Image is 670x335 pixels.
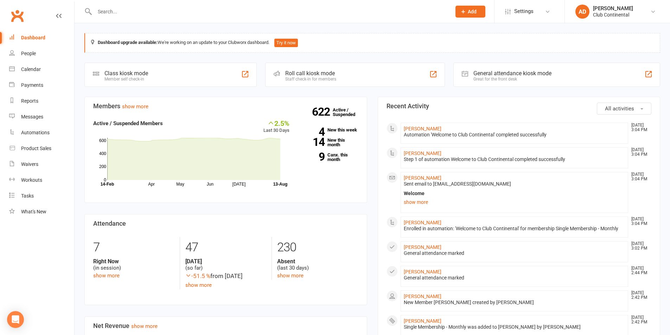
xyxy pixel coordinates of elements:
a: [PERSON_NAME] [404,220,441,225]
div: Tasks [21,193,34,199]
div: Reports [21,98,38,104]
a: [PERSON_NAME] [404,244,441,250]
div: Club Continental [593,12,633,18]
strong: 4 [300,127,325,137]
div: 2.5% [263,119,289,127]
h3: Members [93,103,358,110]
time: [DATE] 3:02 PM [628,241,651,251]
div: 47 [185,237,266,258]
time: [DATE] 2:44 PM [628,266,651,275]
strong: 9 [300,152,325,162]
span: -51.5 % [185,272,210,279]
a: show more [404,197,625,207]
div: (last 30 days) [277,258,358,271]
a: Reports [9,93,74,109]
div: Step 1 of automation Welcome to Club Continental completed successfully [404,156,625,162]
span: Sent email to [EMAIL_ADDRESS][DOMAIN_NAME] [404,181,511,187]
a: [PERSON_NAME] [404,126,441,131]
div: Payments [21,82,43,88]
a: 9Canx. this month [300,153,358,162]
a: show more [93,272,120,279]
div: Member self check-in [104,77,148,82]
div: Dashboard [21,35,45,40]
a: Calendar [9,62,74,77]
div: from [DATE] [185,271,266,281]
div: New Member [PERSON_NAME] created by [PERSON_NAME] [404,299,625,305]
div: Automations [21,130,50,135]
a: What's New [9,204,74,220]
div: Welcome [404,191,625,197]
time: [DATE] 2:42 PM [628,291,651,300]
div: (in session) [93,258,174,271]
a: [PERSON_NAME] [404,175,441,181]
a: Product Sales [9,141,74,156]
a: Messages [9,109,74,125]
div: What's New [21,209,46,214]
a: Payments [9,77,74,93]
div: Class kiosk mode [104,70,148,77]
button: Try it now [274,39,298,47]
a: [PERSON_NAME] [404,318,441,324]
div: General attendance marked [404,250,625,256]
a: Tasks [9,188,74,204]
h3: Attendance [93,220,358,227]
a: Clubworx [8,7,26,25]
a: 14New this month [300,138,358,147]
a: show more [277,272,304,279]
time: [DATE] 3:04 PM [628,172,651,181]
time: [DATE] 3:04 PM [628,217,651,226]
div: Roll call kiosk mode [285,70,336,77]
div: We're working on an update to your Clubworx dashboard. [84,33,660,53]
a: 622Active / Suspended [333,102,364,122]
div: Calendar [21,66,41,72]
div: Last 30 Days [263,119,289,134]
span: All activities [605,105,634,112]
strong: Dashboard upgrade available: [98,40,158,45]
strong: 622 [312,107,333,117]
a: [PERSON_NAME] [404,150,441,156]
a: 4New this week [300,128,358,132]
a: Workouts [9,172,74,188]
div: Messages [21,114,43,120]
strong: Active / Suspended Members [93,120,163,127]
div: [PERSON_NAME] [593,5,633,12]
button: Add [455,6,485,18]
div: Enrolled in automation: 'Welcome to Club Continental' for membership Single Membership - Monthly [404,226,625,232]
div: Automation 'Welcome to Club Continental' completed successfully [404,132,625,138]
span: Add [468,9,477,14]
time: [DATE] 3:04 PM [628,123,651,132]
strong: Right Now [93,258,174,265]
a: show more [122,103,148,110]
div: General attendance marked [404,275,625,281]
a: show more [185,282,212,288]
time: [DATE] 3:04 PM [628,148,651,157]
div: People [21,51,36,56]
a: [PERSON_NAME] [404,294,441,299]
h3: Net Revenue [93,322,358,329]
a: Waivers [9,156,74,172]
div: AD [575,5,589,19]
span: Settings [514,4,534,19]
h3: Recent Activity [387,103,652,110]
div: Workouts [21,177,42,183]
div: Waivers [21,161,38,167]
a: show more [131,323,158,329]
div: Single Membership - Monthly was added to [PERSON_NAME] by [PERSON_NAME] [404,324,625,330]
div: Staff check-in for members [285,77,336,82]
strong: Absent [277,258,358,265]
a: People [9,46,74,62]
a: Automations [9,125,74,141]
div: General attendance kiosk mode [473,70,551,77]
div: (so far) [185,258,266,271]
div: Open Intercom Messenger [7,311,24,328]
input: Search... [92,7,446,17]
div: Great for the front desk [473,77,551,82]
button: All activities [597,103,651,115]
div: 7 [93,237,174,258]
div: 230 [277,237,358,258]
a: [PERSON_NAME] [404,269,441,275]
strong: [DATE] [185,258,266,265]
time: [DATE] 2:42 PM [628,315,651,324]
div: Product Sales [21,146,51,151]
strong: 14 [300,137,325,147]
